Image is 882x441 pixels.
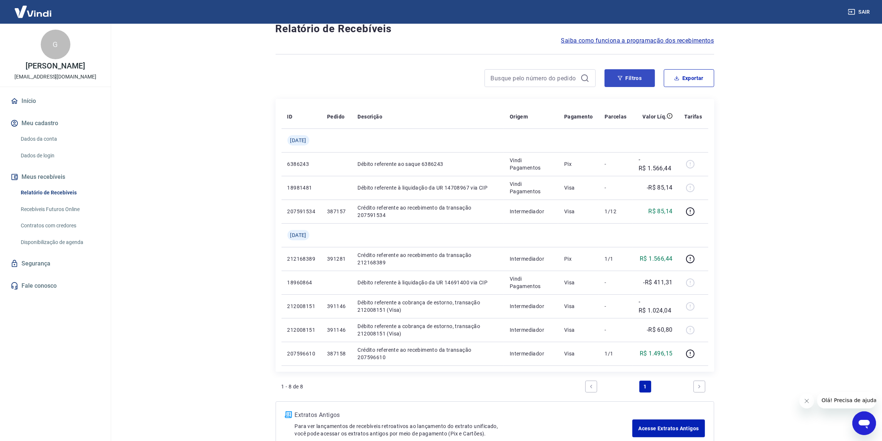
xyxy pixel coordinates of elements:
[564,279,593,286] p: Visa
[9,278,102,294] a: Fale conosco
[605,113,627,120] p: Parcelas
[9,93,102,109] a: Início
[18,235,102,250] a: Disponibilização de agenda
[287,279,316,286] p: 18960864
[18,148,102,163] a: Dados de login
[41,30,70,59] div: G
[846,5,873,19] button: Sair
[295,422,633,437] p: Para ver lançamentos de recebíveis retroativos ao lançamento do extrato unificado, você pode aces...
[358,346,498,361] p: Crédito referente ao recebimento da transação 207596610
[358,160,498,168] p: Débito referente ao saque 6386243
[564,303,593,310] p: Visa
[510,326,552,334] p: Intermediador
[639,155,673,173] p: -R$ 1.566,44
[327,326,346,334] p: 391146
[287,113,293,120] p: ID
[287,184,316,191] p: 18981481
[327,303,346,310] p: 391146
[358,299,498,314] p: Débito referente a cobrança de estorno, transação 212008151 (Visa)
[290,231,306,239] span: [DATE]
[639,297,673,315] p: -R$ 1.024,04
[18,185,102,200] a: Relatório de Recebíveis
[327,113,345,120] p: Pedido
[605,208,627,215] p: 1/12
[510,275,552,290] p: Vindi Pagamentos
[510,180,552,195] p: Vindi Pagamentos
[605,184,627,191] p: -
[585,381,597,392] a: Previous page
[564,113,593,120] p: Pagamento
[510,113,528,120] p: Origem
[327,208,346,215] p: 387157
[510,208,552,215] p: Intermediador
[817,392,876,408] iframe: Mensagem da empresa
[491,73,578,84] input: Busque pelo número do pedido
[799,394,814,408] iframe: Fechar mensagem
[647,183,673,192] p: -R$ 85,14
[18,131,102,147] a: Dados da conta
[643,113,667,120] p: Valor Líq.
[276,21,714,36] h4: Relatório de Recebíveis
[632,420,705,437] a: Acesse Extratos Antigos
[564,184,593,191] p: Visa
[605,279,627,286] p: -
[287,350,316,357] p: 207596610
[664,69,714,87] button: Exportar
[564,350,593,357] p: Visa
[9,115,102,131] button: Meu cadastro
[564,255,593,263] p: Pix
[4,5,62,11] span: Olá! Precisa de ajuda?
[358,204,498,219] p: Crédito referente ao recebimento da transação 207591534
[9,255,102,272] a: Segurança
[358,184,498,191] p: Débito referente à liquidação da UR 14708967 via CIP
[287,326,316,334] p: 212008151
[327,350,346,357] p: 387158
[358,323,498,337] p: Débito referente a cobrança de estorno, transação 212008151 (Visa)
[510,157,552,171] p: Vindi Pagamentos
[295,411,633,420] p: Extratos Antigos
[26,62,85,70] p: [PERSON_NAME]
[564,326,593,334] p: Visa
[639,381,651,392] a: Page 1 is your current page
[9,0,57,23] img: Vindi
[287,303,316,310] p: 212008151
[564,208,593,215] p: Visa
[643,278,673,287] p: -R$ 411,31
[358,113,383,120] p: Descrição
[640,349,672,358] p: R$ 1.496,15
[18,202,102,217] a: Recebíveis Futuros Online
[852,411,876,435] iframe: Botão para abrir a janela de mensagens
[564,160,593,168] p: Pix
[287,255,316,263] p: 212168389
[510,255,552,263] p: Intermediador
[358,251,498,266] p: Crédito referente ao recebimento da transação 212168389
[282,383,303,390] p: 1 - 8 de 8
[14,73,96,81] p: [EMAIL_ADDRESS][DOMAIN_NAME]
[510,303,552,310] p: Intermediador
[18,218,102,233] a: Contratos com credores
[605,160,627,168] p: -
[287,160,316,168] p: 6386243
[605,350,627,357] p: 1/1
[327,255,346,263] p: 391281
[605,303,627,310] p: -
[693,381,705,392] a: Next page
[647,325,673,334] p: -R$ 60,80
[9,169,102,185] button: Meus recebíveis
[685,113,702,120] p: Tarifas
[290,137,306,144] span: [DATE]
[648,207,672,216] p: R$ 85,14
[640,254,672,263] p: R$ 1.566,44
[561,36,714,45] a: Saiba como funciona a programação dos recebimentos
[358,279,498,286] p: Débito referente à liquidação da UR 14691400 via CIP
[605,255,627,263] p: 1/1
[285,411,292,418] img: ícone
[287,208,316,215] p: 207591534
[605,69,655,87] button: Filtros
[510,350,552,357] p: Intermediador
[582,378,708,395] ul: Pagination
[605,326,627,334] p: -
